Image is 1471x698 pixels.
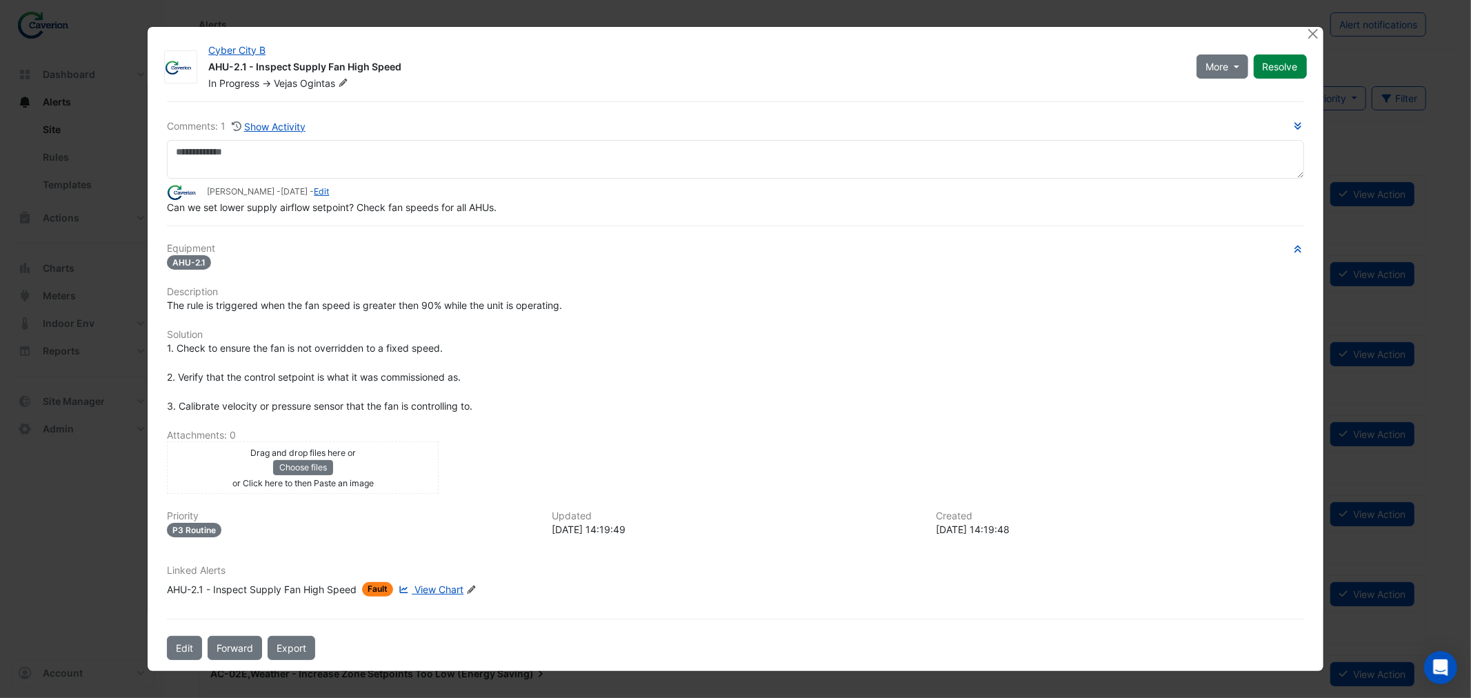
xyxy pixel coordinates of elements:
[167,255,211,270] span: AHU-2.1
[232,478,374,488] small: or Click here to then Paste an image
[167,299,562,311] span: The rule is triggered when the fan speed is greater then 90% while the unit is operating.
[362,582,393,597] span: Fault
[414,584,463,595] span: View Chart
[1306,27,1321,41] button: Close
[1254,54,1307,79] button: Resolve
[273,460,333,475] button: Choose files
[1424,651,1457,684] div: Open Intercom Messenger
[167,636,202,660] button: Edit
[167,119,306,134] div: Comments: 1
[281,186,308,197] span: 2025-07-31 14:19:49
[208,636,262,660] button: Forward
[167,582,357,597] div: AHU-2.1 - Inspect Supply Fan High Speed
[208,60,1180,77] div: AHU-2.1 - Inspect Supply Fan High Speed
[1205,59,1228,74] span: More
[207,186,329,198] small: [PERSON_NAME] - -
[167,342,472,412] span: 1. Check to ensure the fan is not overridden to a fixed speed. 2. Verify that the control setpoin...
[300,77,351,90] span: Ogintas
[936,510,1303,522] h6: Created
[167,565,1303,577] h6: Linked Alerts
[314,186,329,197] a: Edit
[165,61,197,74] img: Caverion
[1197,54,1248,79] button: More
[167,329,1303,341] h6: Solution
[396,582,463,597] a: View Chart
[167,185,201,200] img: Caverion
[250,448,356,458] small: Drag and drop files here or
[167,201,497,213] span: Can we set lower supply airflow setpoint? Check fan speeds for all AHUs.
[552,510,919,522] h6: Updated
[167,286,1303,298] h6: Description
[208,77,259,89] span: In Progress
[936,522,1303,537] div: [DATE] 14:19:48
[466,585,477,595] fa-icon: Edit Linked Alerts
[167,243,1303,255] h6: Equipment
[167,510,534,522] h6: Priority
[262,77,271,89] span: ->
[274,77,297,89] span: Vejas
[231,119,306,134] button: Show Activity
[167,430,1303,441] h6: Attachments: 0
[208,44,266,56] a: Cyber City B
[268,636,315,660] a: Export
[167,523,221,537] div: P3 Routine
[552,522,919,537] div: [DATE] 14:19:49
